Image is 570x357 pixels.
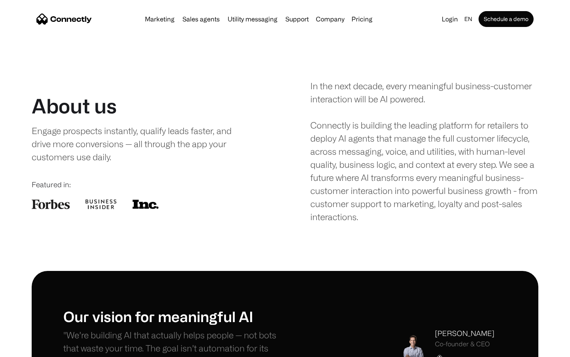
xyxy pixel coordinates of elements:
div: In the next decade, every meaningful business-customer interaction will be AI powered. Connectly ... [310,79,538,223]
div: Company [316,13,344,25]
a: Sales agents [179,16,223,22]
div: en [464,13,472,25]
div: [PERSON_NAME] [435,328,494,339]
a: Pricing [348,16,376,22]
a: Utility messaging [224,16,281,22]
a: Support [282,16,312,22]
a: Marketing [142,16,178,22]
aside: Language selected: English [8,342,47,354]
a: Schedule a demo [479,11,534,27]
h1: Our vision for meaningful AI [63,308,285,325]
div: Engage prospects instantly, qualify leads faster, and drive more conversions — all through the ap... [32,124,248,163]
div: Co-founder & CEO [435,340,494,348]
div: Featured in: [32,179,260,190]
a: Login [439,13,461,25]
ul: Language list [16,343,47,354]
h1: About us [32,94,117,118]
